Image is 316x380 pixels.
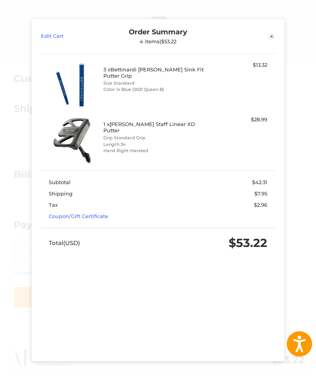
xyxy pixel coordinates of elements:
[254,190,267,197] span: $7.95
[103,86,211,93] li: Color 1x Blue (2021 Queen B)
[252,179,267,185] span: $42.31
[99,38,217,44] div: 4 items | $53.22
[49,239,80,246] span: Total (USD)
[103,141,211,147] li: Length 34
[41,28,99,45] a: Edit Cart
[103,80,211,87] li: Size Standard
[103,147,211,154] li: Hand Right-Handed
[49,179,71,185] span: Subtotal
[213,116,267,124] div: $28.99
[229,236,267,250] span: $53.22
[103,66,211,79] h4: 3 x Bettinardi [PERSON_NAME] Sink Fit Putter Grip
[254,202,267,208] span: $2.96
[99,28,217,45] div: Order Summary
[49,213,108,219] a: Coupon/Gift Certificate
[49,190,73,197] span: Shipping
[103,135,211,141] li: Grip Standard Grip
[213,61,267,69] div: $13.32
[103,121,211,134] h4: 1 x [PERSON_NAME] Staff Linear XD Putter
[49,202,58,208] span: Tax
